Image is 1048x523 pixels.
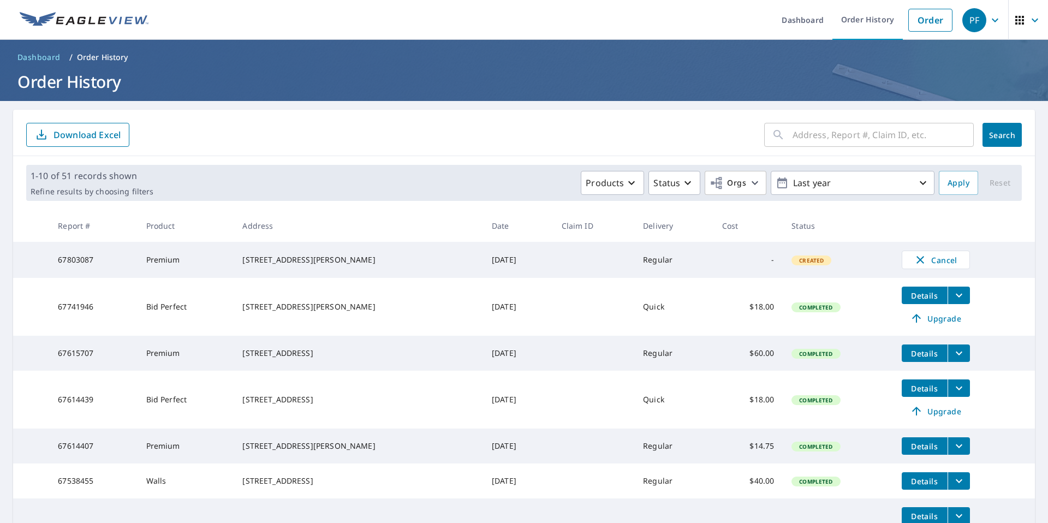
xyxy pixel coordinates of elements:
[948,176,969,190] span: Apply
[13,49,65,66] a: Dashboard
[713,242,783,278] td: -
[908,441,941,451] span: Details
[991,130,1013,140] span: Search
[908,9,952,32] a: Order
[138,242,234,278] td: Premium
[138,429,234,463] td: Premium
[948,437,970,455] button: filesDropdownBtn-67614407
[902,310,970,327] a: Upgrade
[710,176,746,190] span: Orgs
[908,383,941,394] span: Details
[634,242,713,278] td: Regular
[713,336,783,371] td: $60.00
[713,210,783,242] th: Cost
[713,463,783,498] td: $40.00
[234,210,483,242] th: Address
[483,371,553,429] td: [DATE]
[483,242,553,278] td: [DATE]
[13,70,1035,93] h1: Order History
[902,344,948,362] button: detailsBtn-67615707
[49,278,137,336] td: 67741946
[948,344,970,362] button: filesDropdownBtn-67615707
[634,336,713,371] td: Regular
[242,301,474,312] div: [STREET_ADDRESS][PERSON_NAME]
[17,52,61,63] span: Dashboard
[793,304,839,311] span: Completed
[783,210,892,242] th: Status
[483,336,553,371] td: [DATE]
[13,49,1035,66] nav: breadcrumb
[31,169,153,182] p: 1-10 of 51 records shown
[948,472,970,490] button: filesDropdownBtn-67538455
[20,12,148,28] img: EV Logo
[713,278,783,336] td: $18.00
[138,371,234,429] td: Bid Perfect
[242,348,474,359] div: [STREET_ADDRESS]
[586,176,624,189] p: Products
[49,429,137,463] td: 67614407
[793,350,839,358] span: Completed
[138,336,234,371] td: Premium
[902,287,948,304] button: detailsBtn-67741946
[793,443,839,450] span: Completed
[53,129,121,141] p: Download Excel
[902,472,948,490] button: detailsBtn-67538455
[49,371,137,429] td: 67614439
[634,210,713,242] th: Delivery
[771,171,934,195] button: Last year
[962,8,986,32] div: PF
[242,254,474,265] div: [STREET_ADDRESS][PERSON_NAME]
[634,429,713,463] td: Regular
[138,210,234,242] th: Product
[653,176,680,189] p: Status
[982,123,1022,147] button: Search
[49,463,137,498] td: 67538455
[908,290,941,301] span: Details
[902,379,948,397] button: detailsBtn-67614439
[793,120,974,150] input: Address, Report #, Claim ID, etc.
[705,171,766,195] button: Orgs
[908,405,963,418] span: Upgrade
[31,187,153,197] p: Refine results by choosing filters
[77,52,128,63] p: Order History
[793,478,839,485] span: Completed
[634,278,713,336] td: Quick
[902,402,970,420] a: Upgrade
[242,394,474,405] div: [STREET_ADDRESS]
[581,171,644,195] button: Products
[483,463,553,498] td: [DATE]
[483,278,553,336] td: [DATE]
[634,463,713,498] td: Regular
[69,51,73,64] li: /
[49,242,137,278] td: 67803087
[908,511,941,521] span: Details
[49,336,137,371] td: 67615707
[49,210,137,242] th: Report #
[939,171,978,195] button: Apply
[913,253,958,266] span: Cancel
[902,437,948,455] button: detailsBtn-67614407
[634,371,713,429] td: Quick
[138,278,234,336] td: Bid Perfect
[26,123,129,147] button: Download Excel
[789,174,916,193] p: Last year
[713,371,783,429] td: $18.00
[138,463,234,498] td: Walls
[483,429,553,463] td: [DATE]
[648,171,700,195] button: Status
[948,287,970,304] button: filesDropdownBtn-67741946
[908,348,941,359] span: Details
[242,476,474,486] div: [STREET_ADDRESS]
[902,251,970,269] button: Cancel
[948,379,970,397] button: filesDropdownBtn-67614439
[908,312,963,325] span: Upgrade
[908,476,941,486] span: Details
[793,257,830,264] span: Created
[553,210,635,242] th: Claim ID
[242,441,474,451] div: [STREET_ADDRESS][PERSON_NAME]
[713,429,783,463] td: $14.75
[483,210,553,242] th: Date
[793,396,839,404] span: Completed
